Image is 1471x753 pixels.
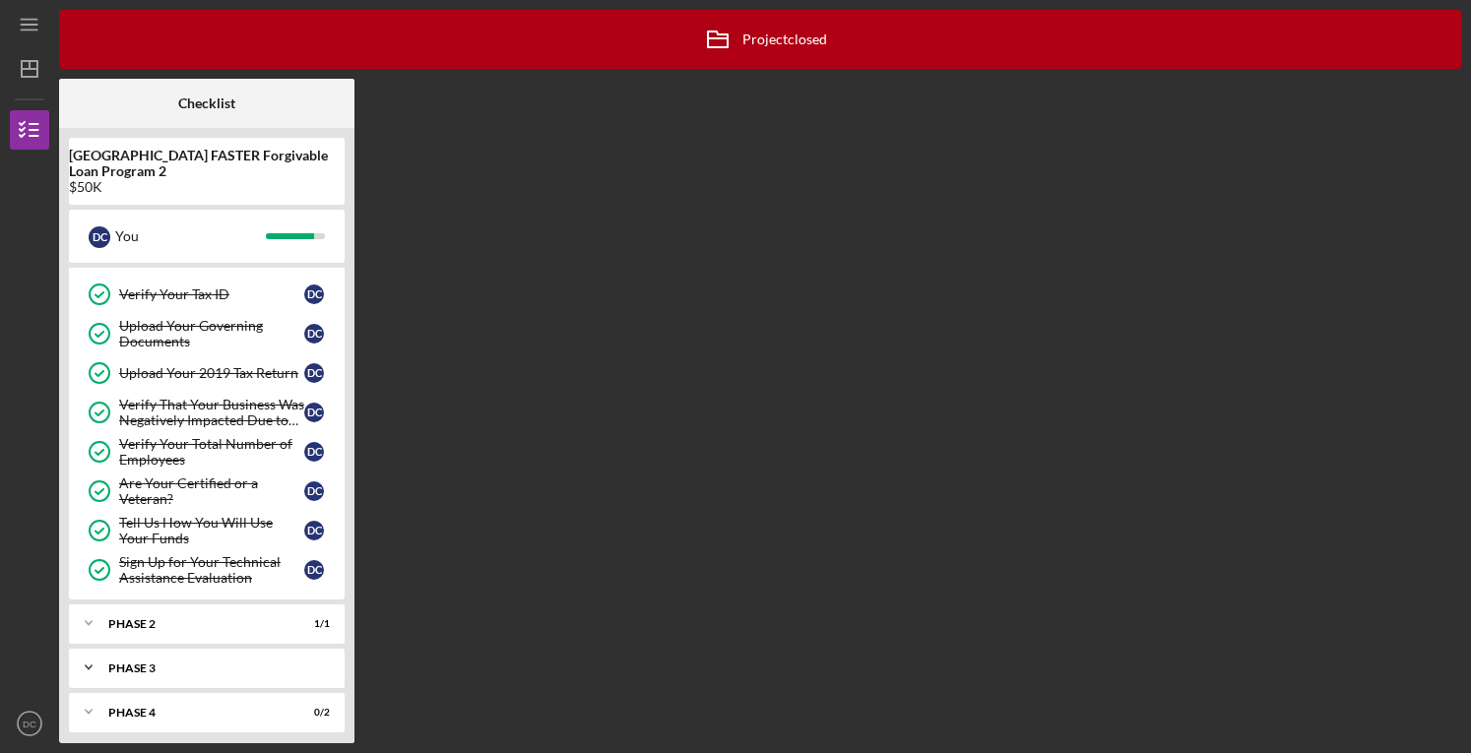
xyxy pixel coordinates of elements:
[693,15,827,64] div: Project closed
[79,511,335,550] a: Tell Us How You Will Use Your FundsDC
[294,618,330,630] div: 1 / 1
[119,365,304,381] div: Upload Your 2019 Tax Return
[108,707,281,719] div: Phase 4
[178,95,235,111] b: Checklist
[119,436,304,468] div: Verify Your Total Number of Employees
[304,481,324,501] div: D C
[79,550,335,590] a: Sign Up for Your Technical Assistance EvaluationDC
[304,442,324,462] div: D C
[79,432,335,471] a: Verify Your Total Number of EmployeesDC
[304,324,324,344] div: D C
[23,719,36,729] text: DC
[115,220,266,253] div: You
[119,475,304,507] div: Are Your Certified or a Veteran?
[108,618,281,630] div: Phase 2
[119,515,304,546] div: Tell Us How You Will Use Your Funds
[79,353,335,393] a: Upload Your 2019 Tax ReturnDC
[304,521,324,540] div: D C
[294,707,330,719] div: 0 / 2
[119,286,304,302] div: Verify Your Tax ID
[304,403,324,422] div: D C
[10,704,49,743] button: DC
[69,148,345,179] b: [GEOGRAPHIC_DATA] FASTER Forgivable Loan Program 2
[79,393,335,432] a: Verify That Your Business Was Negatively Impacted Due to [MEDICAL_DATA]DC
[304,363,324,383] div: D C
[304,284,324,304] div: D C
[79,314,335,353] a: Upload Your Governing DocumentsDC
[89,226,110,248] div: D C
[79,275,335,314] a: Verify Your Tax IDDC
[79,471,335,511] a: Are Your Certified or a Veteran?DC
[108,662,320,674] div: Phase 3
[119,554,304,586] div: Sign Up for Your Technical Assistance Evaluation
[69,179,345,195] div: $50K
[119,397,304,428] div: Verify That Your Business Was Negatively Impacted Due to [MEDICAL_DATA]
[304,560,324,580] div: D C
[119,318,304,349] div: Upload Your Governing Documents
